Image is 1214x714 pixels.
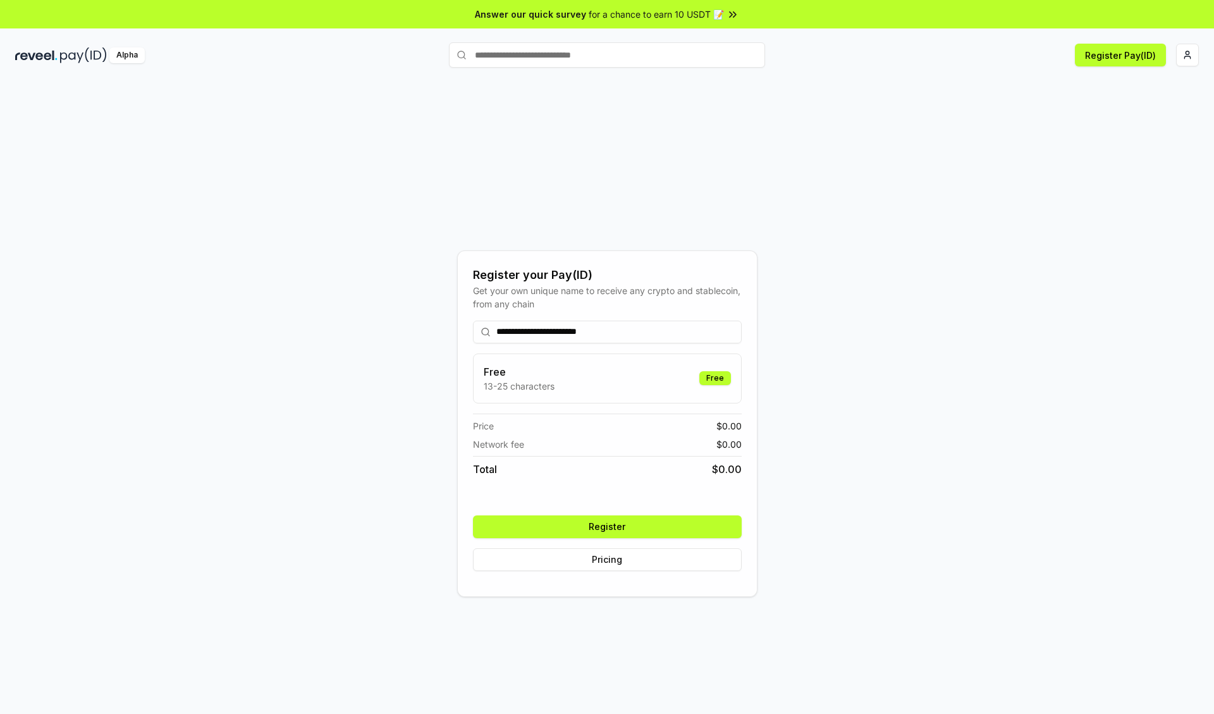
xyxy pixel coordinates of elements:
[716,438,742,451] span: $ 0.00
[473,548,742,571] button: Pricing
[699,371,731,385] div: Free
[473,515,742,538] button: Register
[60,47,107,63] img: pay_id
[473,462,497,477] span: Total
[473,266,742,284] div: Register your Pay(ID)
[473,284,742,311] div: Get your own unique name to receive any crypto and stablecoin, from any chain
[484,379,555,393] p: 13-25 characters
[484,364,555,379] h3: Free
[473,438,524,451] span: Network fee
[716,419,742,433] span: $ 0.00
[589,8,724,21] span: for a chance to earn 10 USDT 📝
[475,8,586,21] span: Answer our quick survey
[109,47,145,63] div: Alpha
[1075,44,1166,66] button: Register Pay(ID)
[15,47,58,63] img: reveel_dark
[712,462,742,477] span: $ 0.00
[473,419,494,433] span: Price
